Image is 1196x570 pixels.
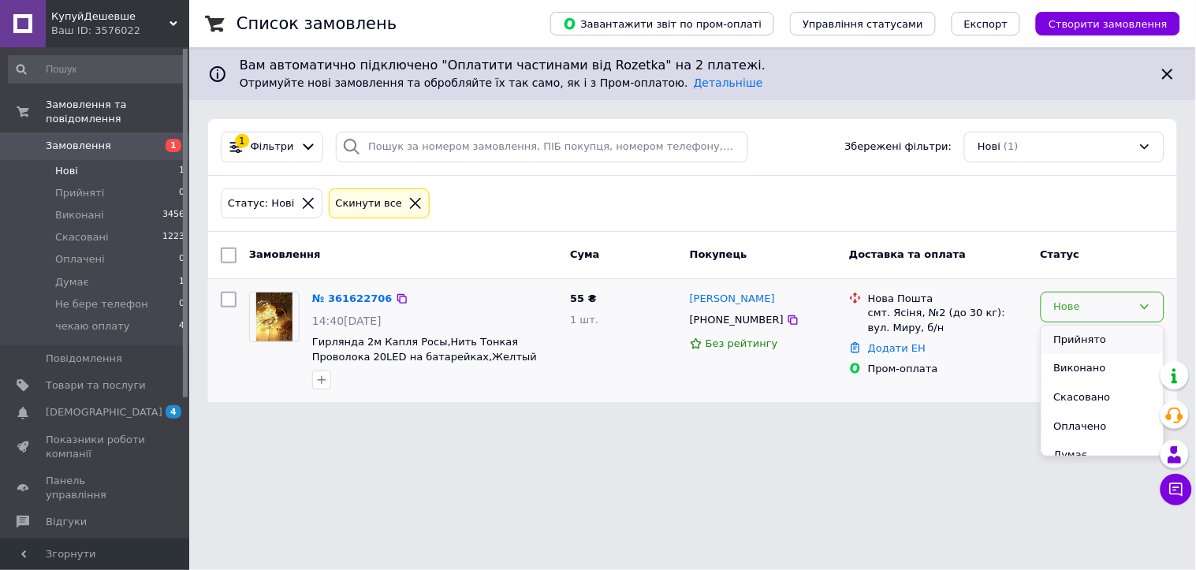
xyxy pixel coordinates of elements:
span: 0 [179,297,184,311]
span: Створити замовлення [1049,18,1168,30]
a: Гирлянда 2м Капля Росы,Нить Тонкая Проволока 20LED на батарейках,Желтый цвет свечения [312,336,537,377]
span: 1 [179,164,184,178]
span: Панель управління [46,474,146,502]
h1: Список замовлень [237,14,397,33]
span: 1223 [162,230,184,244]
span: Фільтри [251,140,294,155]
span: 55 ₴ [570,292,597,304]
span: 4 [179,319,184,333]
span: 0 [179,186,184,200]
img: Фото товару [256,292,292,341]
li: Виконано [1041,354,1164,383]
div: Пром-оплата [868,362,1028,376]
span: Нові [55,164,78,178]
span: Скасовані [55,230,109,244]
span: чекаю оплату [55,319,130,333]
li: Оплачено [1041,412,1164,441]
a: Детальніше [694,76,763,89]
span: Вам автоматично підключено "Оплатити частинами від Rozetka" на 2 платежі. [240,57,1146,75]
div: Нове [1054,299,1132,315]
input: Пошук за номером замовлення, ПІБ покупця, номером телефону, Email, номером накладної [336,132,748,162]
span: Товари та послуги [46,378,146,393]
span: Замовлення та повідомлення [46,98,189,126]
span: Не бере телефон [55,297,148,311]
span: 1 [166,139,181,152]
span: Замовлення [249,248,320,260]
li: Скасовано [1041,383,1164,412]
span: Прийняті [55,186,104,200]
span: Доставка та оплата [849,248,966,260]
span: Відгуки [46,515,87,529]
div: Cкинути все [333,196,406,212]
button: Управління статусами [790,12,936,35]
button: Експорт [952,12,1021,35]
span: Cума [570,248,599,260]
span: 3456 [162,208,184,222]
a: № 361622706 [312,292,393,304]
span: Повідомлення [46,352,122,366]
span: Нові [978,140,1000,155]
span: Думає [55,275,89,289]
span: 1 [179,275,184,289]
li: Прийнято [1041,326,1164,355]
span: Збережені фільтри: [845,140,952,155]
button: Завантажити звіт по пром-оплаті [550,12,774,35]
span: Експорт [964,18,1008,30]
li: Думає [1041,441,1164,470]
span: 14:40[DATE] [312,315,382,327]
button: Чат з покупцем [1161,474,1192,505]
span: Оплачені [55,252,105,266]
input: Пошук [8,55,186,84]
span: 4 [166,405,181,419]
div: Статус: Нові [225,196,298,212]
div: Ваш ID: 3576022 [51,24,189,38]
a: Створити замовлення [1020,17,1180,29]
span: Показники роботи компанії [46,433,146,461]
span: Виконані [55,208,104,222]
a: [PERSON_NAME] [690,292,775,307]
button: Створити замовлення [1036,12,1180,35]
a: Фото товару [249,292,300,342]
div: смт. Ясіня, №2 (до 30 кг): вул. Миру, б/н [868,306,1028,334]
span: Отримуйте нові замовлення та обробляйте їх так само, як і з Пром-оплатою. [240,76,763,89]
span: Статус [1041,248,1080,260]
span: КупуйДешевше [51,9,170,24]
span: [DEMOGRAPHIC_DATA] [46,405,162,419]
span: Управління статусами [803,18,923,30]
span: 0 [179,252,184,266]
span: (1) [1004,140,1018,152]
span: Покупець [690,248,747,260]
span: 1 шт. [570,314,598,326]
div: [PHONE_NUMBER] [687,310,787,330]
span: Замовлення [46,139,111,153]
div: Нова Пошта [868,292,1028,306]
div: 1 [235,134,249,148]
span: Без рейтингу [706,337,778,349]
a: Додати ЕН [868,342,926,354]
span: Завантажити звіт по пром-оплаті [563,17,762,31]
